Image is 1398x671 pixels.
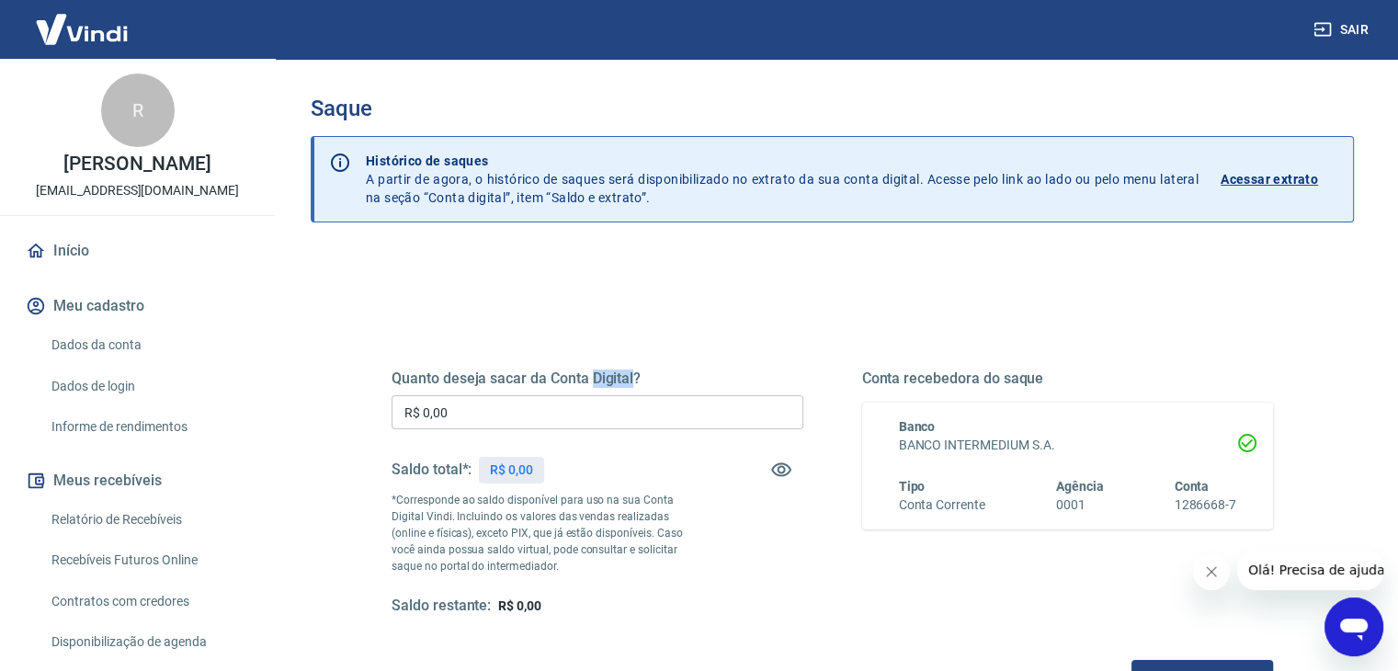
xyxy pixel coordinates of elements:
iframe: Fechar mensagem [1193,553,1230,590]
span: R$ 0,00 [498,598,541,613]
button: Meu cadastro [22,286,253,326]
div: R [101,74,175,147]
button: Sair [1310,13,1376,47]
iframe: Botão para abrir a janela de mensagens [1324,597,1383,656]
p: A partir de agora, o histórico de saques será disponibilizado no extrato da sua conta digital. Ac... [366,152,1199,207]
a: Informe de rendimentos [44,408,253,446]
h6: 1286668-7 [1174,495,1236,515]
p: *Corresponde ao saldo disponível para uso na sua Conta Digital Vindi. Incluindo os valores das ve... [392,492,700,574]
a: Dados da conta [44,326,253,364]
a: Disponibilização de agenda [44,623,253,661]
h6: Conta Corrente [899,495,985,515]
a: Acessar extrato [1221,152,1338,207]
p: Histórico de saques [366,152,1199,170]
a: Início [22,231,253,271]
a: Recebíveis Futuros Online [44,541,253,579]
span: Conta [1174,479,1209,494]
button: Meus recebíveis [22,461,253,501]
a: Dados de login [44,368,253,405]
span: Tipo [899,479,926,494]
a: Contratos com credores [44,583,253,620]
p: R$ 0,00 [490,461,533,480]
p: Acessar extrato [1221,170,1318,188]
h6: 0001 [1056,495,1104,515]
iframe: Mensagem da empresa [1237,550,1383,590]
h3: Saque [311,96,1354,121]
h5: Saldo total*: [392,461,472,479]
h5: Saldo restante: [392,597,491,616]
span: Banco [899,419,936,434]
a: Relatório de Recebíveis [44,501,253,539]
h6: BANCO INTERMEDIUM S.A. [899,436,1237,455]
span: Agência [1056,479,1104,494]
h5: Conta recebedora do saque [862,370,1274,388]
p: [PERSON_NAME] [63,154,210,174]
h5: Quanto deseja sacar da Conta Digital? [392,370,803,388]
p: [EMAIL_ADDRESS][DOMAIN_NAME] [36,181,239,200]
img: Vindi [22,1,142,57]
span: Olá! Precisa de ajuda? [11,13,154,28]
